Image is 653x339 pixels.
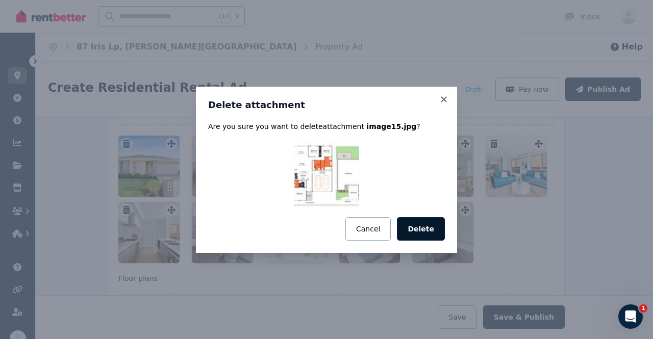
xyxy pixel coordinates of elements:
[208,99,445,111] h3: Delete attachment
[366,122,416,131] span: image15.jpg
[397,217,445,241] button: Delete
[345,217,391,241] button: Cancel
[639,304,647,312] span: 1
[294,142,359,207] img: image15.jpg
[618,304,643,329] iframe: Intercom live chat
[208,121,445,132] p: Are you sure you want to delete attachment ?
